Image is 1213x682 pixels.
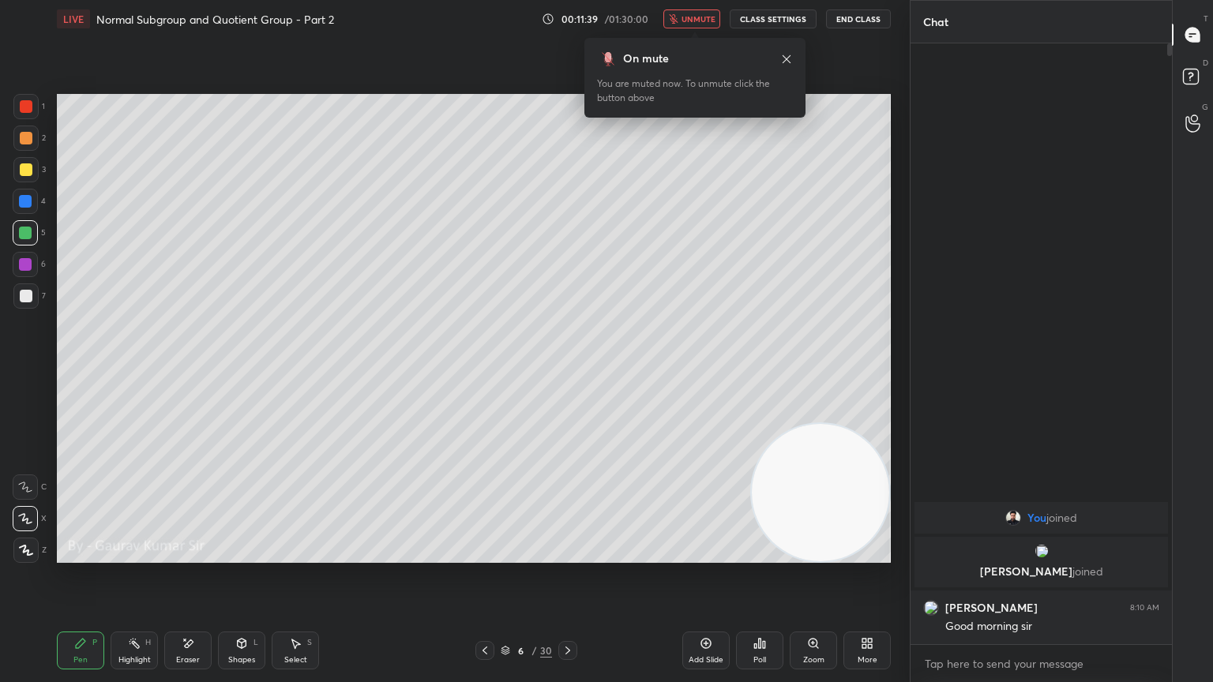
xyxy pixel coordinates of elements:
div: LIVE [57,9,90,28]
div: C [13,474,47,500]
span: You [1027,511,1046,524]
div: 4 [13,189,46,214]
div: Add Slide [689,656,723,664]
p: Chat [911,1,961,43]
span: unmute [682,13,715,24]
p: T [1204,13,1208,24]
button: unmute [663,9,720,28]
p: G [1202,101,1208,113]
h6: [PERSON_NAME] [945,601,1038,615]
div: Good morning sir [945,619,1159,635]
div: 6 [13,252,46,277]
div: Shapes [228,656,255,664]
div: / [532,646,537,655]
div: L [253,639,258,646]
div: Zoom [803,656,824,664]
div: X [13,506,47,531]
span: joined [1072,564,1103,579]
div: Highlight [118,656,151,664]
p: D [1203,57,1208,69]
div: Eraser [176,656,200,664]
div: 6 [513,646,529,655]
div: 3 [13,157,46,182]
button: CLASS SETTINGS [730,9,817,28]
div: Select [284,656,307,664]
div: You are muted now. To unmute click the button above [597,77,793,105]
div: Z [13,538,47,563]
h4: Normal Subgroup and Quotient Group - Part 2 [96,12,334,27]
div: H [145,639,151,646]
span: joined [1046,511,1077,524]
div: 30 [540,643,552,658]
div: 7 [13,283,46,309]
img: 3 [1034,543,1050,559]
div: Poll [753,656,766,664]
div: S [307,639,312,646]
div: Pen [73,656,88,664]
div: 5 [13,220,46,245]
img: 53d07d7978e04325acf49187cf6a1afc.jpg [1005,510,1021,526]
img: 3 [923,600,939,616]
div: 1 [13,94,45,119]
div: P [92,639,97,646]
div: grid [911,499,1172,644]
div: More [858,656,877,664]
button: End Class [826,9,891,28]
div: 2 [13,126,46,151]
p: [PERSON_NAME] [924,565,1159,578]
div: On mute [623,51,669,67]
div: 8:10 AM [1130,603,1159,613]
